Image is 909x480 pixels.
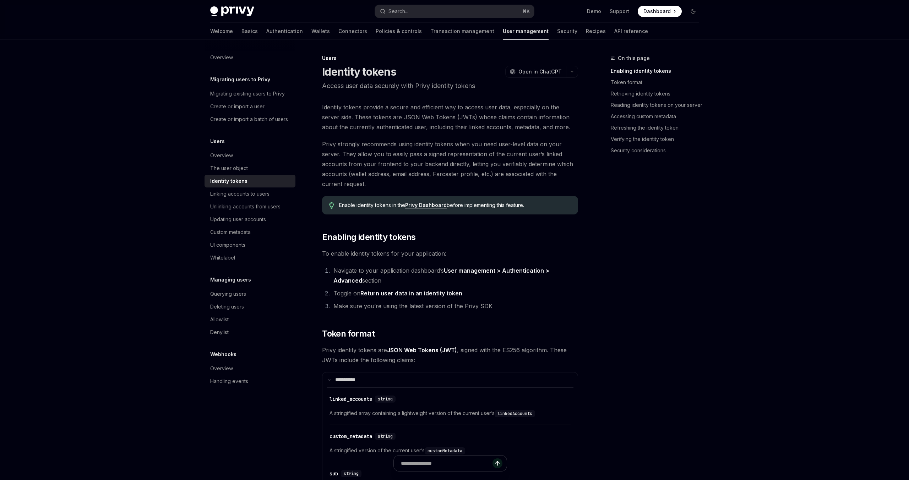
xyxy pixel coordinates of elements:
[503,23,549,40] a: User management
[210,6,254,16] img: dark logo
[338,23,367,40] a: Connectors
[322,328,375,339] span: Token format
[210,215,266,224] div: Updating user accounts
[210,102,265,111] div: Create or import a user
[210,377,248,386] div: Handling events
[210,328,229,337] div: Denylist
[360,290,462,297] strong: Return user data in an identity token
[205,175,295,187] a: Identity tokens
[330,433,372,440] div: custom_metadata
[339,202,571,209] span: Enable identity tokens in the before implementing this feature.
[586,23,606,40] a: Recipes
[330,396,372,403] div: linked_accounts
[266,23,303,40] a: Authentication
[241,23,258,40] a: Basics
[210,350,236,359] h5: Webhooks
[322,55,578,62] div: Users
[205,87,295,100] a: Migrating existing users to Privy
[210,23,233,40] a: Welcome
[643,8,671,15] span: Dashboard
[205,251,295,264] a: Whitelabel
[205,149,295,162] a: Overview
[388,7,408,16] div: Search...
[210,253,235,262] div: Whitelabel
[210,302,244,311] div: Deleting users
[210,151,233,160] div: Overview
[518,68,562,75] span: Open in ChatGPT
[205,51,295,64] a: Overview
[210,115,288,124] div: Create or import a batch of users
[210,164,248,173] div: The user object
[205,200,295,213] a: Unlinking accounts from users
[611,133,704,145] a: Verifying the identity token
[205,362,295,375] a: Overview
[405,202,447,208] a: Privy Dashboard
[205,326,295,339] a: Denylist
[638,6,682,17] a: Dashboard
[205,113,295,126] a: Create or import a batch of users
[331,301,578,311] li: Make sure you’re using the latest version of the Privy SDK
[205,313,295,326] a: Allowlist
[387,347,457,354] a: JSON Web Tokens (JWT)
[210,241,245,249] div: UI components
[611,111,704,122] a: Accessing custom metadata
[329,202,334,209] svg: Tip
[210,290,246,298] div: Querying users
[425,447,465,454] code: customMetadata
[614,23,648,40] a: API reference
[378,433,393,439] span: string
[330,446,571,455] span: A stringified version of the current user’s
[322,139,578,189] span: Privy strongly recommends using identity tokens when you need user-level data on your server. The...
[322,81,578,91] p: Access user data securely with Privy identity tokens
[210,75,270,84] h5: Migrating users to Privy
[311,23,330,40] a: Wallets
[322,231,416,243] span: Enabling identity tokens
[611,99,704,111] a: Reading identity tokens on your server
[205,213,295,226] a: Updating user accounts
[492,458,502,468] button: Send message
[210,190,270,198] div: Linking accounts to users
[205,375,295,388] a: Handling events
[210,177,247,185] div: Identity tokens
[205,226,295,239] a: Custom metadata
[330,409,571,418] span: A stringified array containing a lightweight version of the current user’s
[205,100,295,113] a: Create or import a user
[205,300,295,313] a: Deleting users
[322,345,578,365] span: Privy identity tokens are , signed with the ES256 algorithm. These JWTs include the following cla...
[611,145,704,156] a: Security considerations
[611,77,704,88] a: Token format
[210,53,233,62] div: Overview
[430,23,494,40] a: Transaction management
[322,249,578,258] span: To enable identity tokens for your application:
[587,8,601,15] a: Demo
[210,276,251,284] h5: Managing users
[687,6,699,17] button: Toggle dark mode
[205,288,295,300] a: Querying users
[611,88,704,99] a: Retrieving identity tokens
[210,137,225,146] h5: Users
[505,66,566,78] button: Open in ChatGPT
[611,122,704,133] a: Refreshing the identity token
[205,162,295,175] a: The user object
[210,89,285,98] div: Migrating existing users to Privy
[375,5,534,18] button: Search...⌘K
[557,23,577,40] a: Security
[611,65,704,77] a: Enabling identity tokens
[210,315,229,324] div: Allowlist
[205,239,295,251] a: UI components
[205,187,295,200] a: Linking accounts to users
[618,54,650,62] span: On this page
[495,410,535,417] code: linkedAccounts
[331,266,578,285] li: Navigate to your application dashboard’s section
[522,9,530,14] span: ⌘ K
[376,23,422,40] a: Policies & controls
[210,228,251,236] div: Custom metadata
[610,8,629,15] a: Support
[210,202,281,211] div: Unlinking accounts from users
[322,102,578,132] span: Identity tokens provide a secure and efficient way to access user data, especially on the server ...
[331,288,578,298] li: Toggle on
[210,364,233,373] div: Overview
[322,65,396,78] h1: Identity tokens
[378,396,393,402] span: string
